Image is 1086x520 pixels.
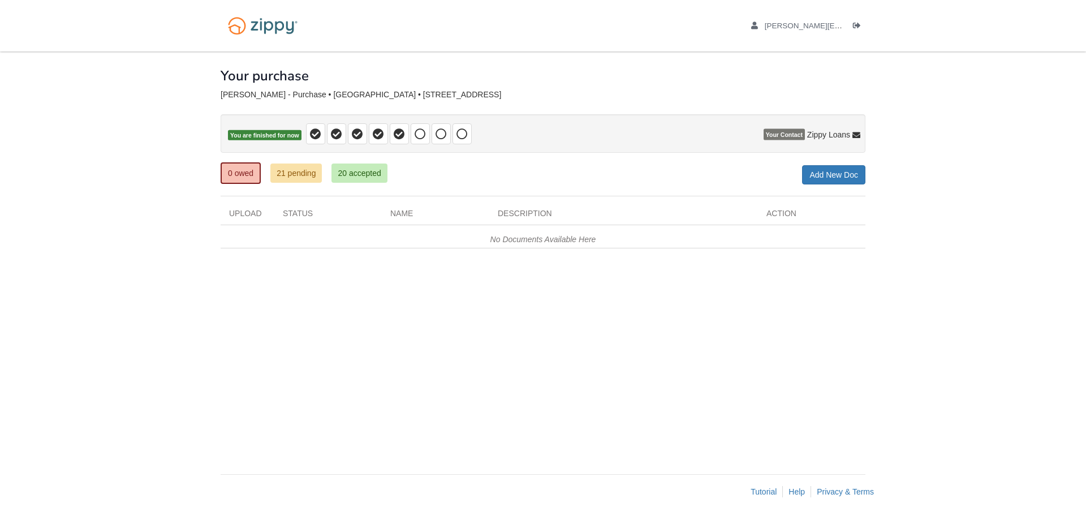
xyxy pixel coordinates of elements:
em: No Documents Available Here [490,235,596,244]
div: [PERSON_NAME] - Purchase • [GEOGRAPHIC_DATA] • [STREET_ADDRESS] [221,90,865,100]
a: 20 accepted [331,164,387,183]
span: You are finished for now [228,130,301,141]
div: Upload [221,208,274,225]
a: Log out [853,22,865,33]
a: Help [788,487,805,496]
div: Action [758,208,865,225]
div: Status [274,208,382,225]
img: Logo [221,11,305,40]
div: Name [382,208,489,225]
a: edit profile [751,22,957,33]
a: Privacy & Terms [817,487,874,496]
a: Tutorial [751,487,777,496]
span: Zippy Loans [807,129,850,140]
span: justin.jones3268@gmail.com [765,22,957,30]
span: Your Contact [764,129,805,140]
a: 21 pending [270,164,322,183]
div: Description [489,208,758,225]
h1: Your purchase [221,68,309,83]
a: 0 owed [221,162,261,184]
a: Add New Doc [802,165,865,184]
